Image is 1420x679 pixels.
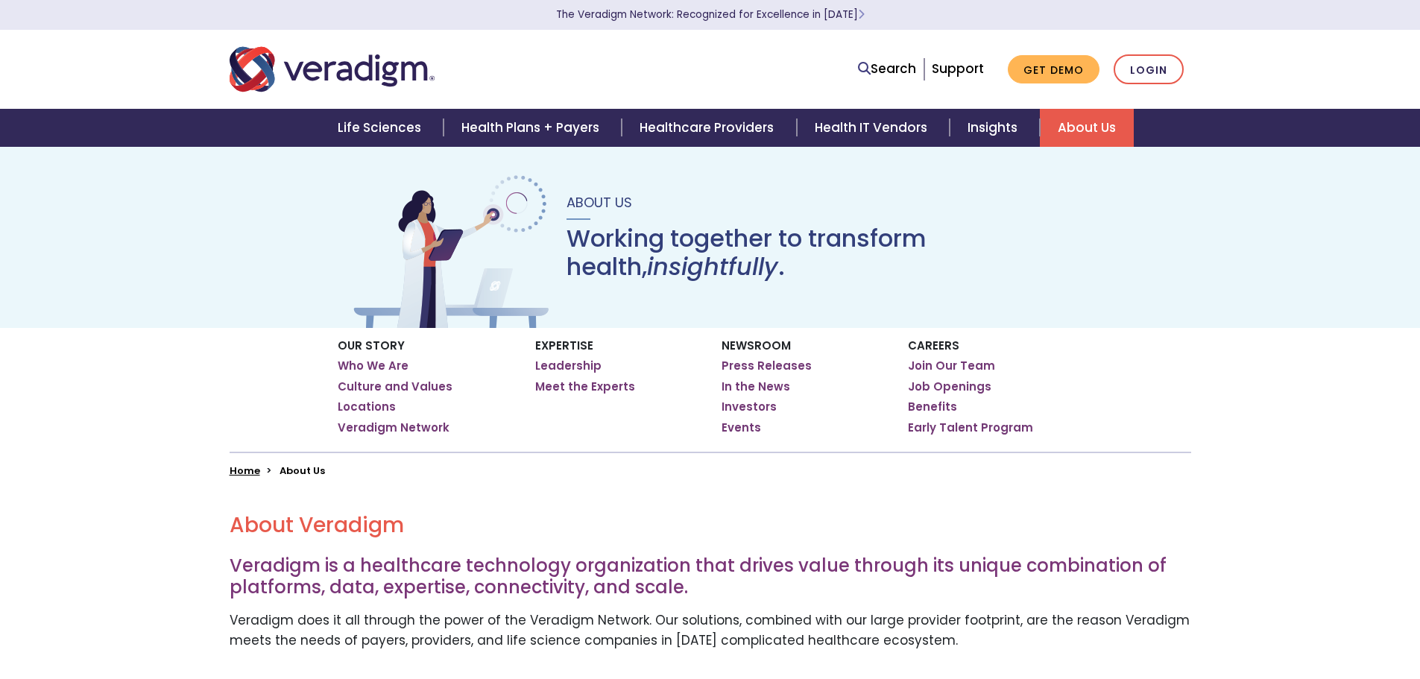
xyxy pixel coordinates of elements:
[908,359,995,373] a: Join Our Team
[722,359,812,373] a: Press Releases
[338,399,396,414] a: Locations
[556,7,865,22] a: The Veradigm Network: Recognized for Excellence in [DATE]Learn More
[1008,55,1099,84] a: Get Demo
[567,193,632,212] span: About Us
[908,420,1033,435] a: Early Talent Program
[320,109,444,147] a: Life Sciences
[338,420,449,435] a: Veradigm Network
[908,379,991,394] a: Job Openings
[444,109,622,147] a: Health Plans + Payers
[908,399,957,414] a: Benefits
[1114,54,1184,85] a: Login
[1040,109,1134,147] a: About Us
[722,399,777,414] a: Investors
[338,379,452,394] a: Culture and Values
[230,464,260,478] a: Home
[797,109,950,147] a: Health IT Vendors
[858,7,865,22] span: Learn More
[230,555,1191,599] h3: Veradigm is a healthcare technology organization that drives value through its unique combination...
[950,109,1040,147] a: Insights
[338,359,408,373] a: Who We Are
[647,250,778,283] em: insightfully
[932,60,984,78] a: Support
[535,359,602,373] a: Leadership
[622,109,796,147] a: Healthcare Providers
[230,610,1191,651] p: Veradigm does it all through the power of the Veradigm Network. Our solutions, combined with our ...
[230,513,1191,538] h2: About Veradigm
[230,45,435,94] img: Veradigm logo
[567,224,1070,282] h1: Working together to transform health, .
[858,59,916,79] a: Search
[722,379,790,394] a: In the News
[535,379,635,394] a: Meet the Experts
[722,420,761,435] a: Events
